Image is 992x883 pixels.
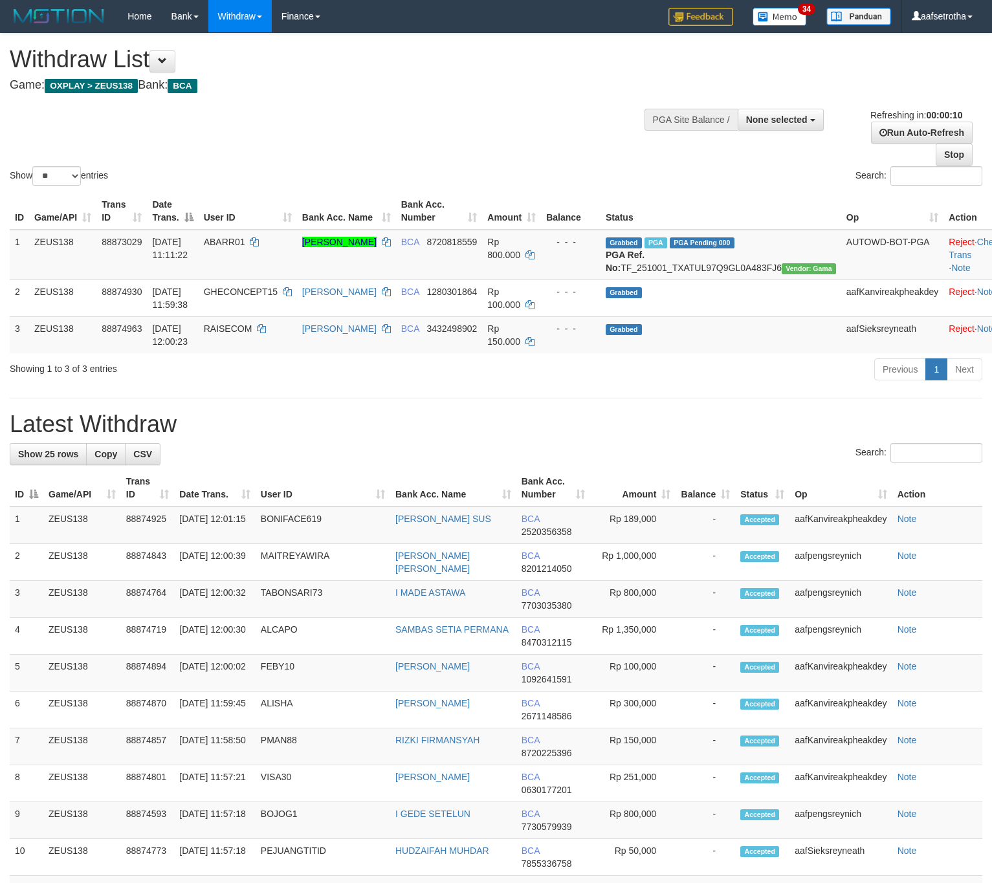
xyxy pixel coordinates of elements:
[892,470,982,507] th: Action
[121,618,175,655] td: 88874719
[43,802,121,839] td: ZEUS138
[43,618,121,655] td: ZEUS138
[740,736,779,747] span: Accepted
[396,193,483,230] th: Bank Acc. Number: activate to sort column ascending
[855,443,982,463] label: Search:
[10,166,108,186] label: Show entries
[10,79,648,92] h4: Game: Bank:
[789,765,892,802] td: aafKanvireakpheakdey
[789,728,892,765] td: aafKanvireakpheakdey
[426,287,477,297] span: Copy 1280301864 to clipboard
[522,858,572,869] span: Copy 7855336758 to clipboard
[121,839,175,876] td: 88874773
[10,470,43,507] th: ID: activate to sort column descending
[789,470,892,507] th: Op: activate to sort column ascending
[395,514,491,524] a: [PERSON_NAME] SUS
[426,323,477,334] span: Copy 3432498902 to clipboard
[10,765,43,802] td: 8
[746,114,808,125] span: None selected
[152,287,188,310] span: [DATE] 11:59:38
[590,802,676,839] td: Rp 800,000
[256,507,390,544] td: BONIFACE619
[522,785,572,795] span: Copy 0630177201 to clipboard
[256,802,390,839] td: BOJOG1
[10,507,43,544] td: 1
[645,237,667,248] span: Marked by aafnoeunsreypich
[43,655,121,692] td: ZEUS138
[874,358,926,380] a: Previous
[18,449,78,459] span: Show 25 rows
[121,470,175,507] th: Trans ID: activate to sort column ascending
[670,237,734,248] span: PGA Pending
[121,507,175,544] td: 88874925
[676,507,735,544] td: -
[546,235,595,248] div: - - -
[949,287,975,297] a: Reject
[43,507,121,544] td: ZEUS138
[522,551,540,561] span: BCA
[102,287,142,297] span: 88874930
[487,287,520,310] span: Rp 100.000
[125,443,160,465] a: CSV
[297,193,396,230] th: Bank Acc. Name: activate to sort column ascending
[256,618,390,655] td: ALCAPO
[45,79,138,93] span: OXPLAY > ZEUS138
[898,514,917,524] a: Note
[590,544,676,581] td: Rp 1,000,000
[926,110,962,120] strong: 00:00:10
[302,287,377,297] a: [PERSON_NAME]
[740,662,779,673] span: Accepted
[401,323,419,334] span: BCA
[152,323,188,347] span: [DATE] 12:00:23
[395,587,465,598] a: I MADE ASTAWA
[735,470,789,507] th: Status: activate to sort column ascending
[10,655,43,692] td: 5
[522,735,540,745] span: BCA
[401,287,419,297] span: BCA
[522,748,572,758] span: Copy 8720225396 to clipboard
[10,581,43,618] td: 3
[606,237,642,248] span: Grabbed
[395,772,470,782] a: [PERSON_NAME]
[43,692,121,728] td: ZEUS138
[10,802,43,839] td: 9
[10,357,404,375] div: Showing 1 to 3 of 3 entries
[789,802,892,839] td: aafpengsreynich
[256,728,390,765] td: PMAN88
[949,237,975,247] a: Reject
[925,358,947,380] a: 1
[898,772,917,782] a: Note
[789,655,892,692] td: aafKanvireakpheakdey
[947,358,982,380] a: Next
[29,279,96,316] td: ZEUS138
[174,765,256,802] td: [DATE] 11:57:21
[546,322,595,335] div: - - -
[898,698,917,708] a: Note
[302,237,377,247] a: [PERSON_NAME]
[590,655,676,692] td: Rp 100,000
[590,728,676,765] td: Rp 150,000
[871,122,973,144] a: Run Auto-Refresh
[390,470,516,507] th: Bank Acc. Name: activate to sort column ascending
[740,514,779,525] span: Accepted
[740,551,779,562] span: Accepted
[890,443,982,463] input: Search:
[898,551,917,561] a: Note
[10,47,648,72] h1: Withdraw List
[395,735,479,745] a: RIZKI FIRMANSYAH
[401,237,419,247] span: BCA
[487,237,520,260] span: Rp 800.000
[10,443,87,465] a: Show 25 rows
[121,692,175,728] td: 88874870
[606,324,642,335] span: Grabbed
[949,323,975,334] a: Reject
[590,618,676,655] td: Rp 1,350,000
[204,237,245,247] span: ABARR01
[426,237,477,247] span: Copy 8720818559 to clipboard
[32,166,81,186] select: Showentries
[174,581,256,618] td: [DATE] 12:00:32
[147,193,198,230] th: Date Trans.: activate to sort column descending
[676,728,735,765] td: -
[522,661,540,671] span: BCA
[789,692,892,728] td: aafKanvireakpheakdey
